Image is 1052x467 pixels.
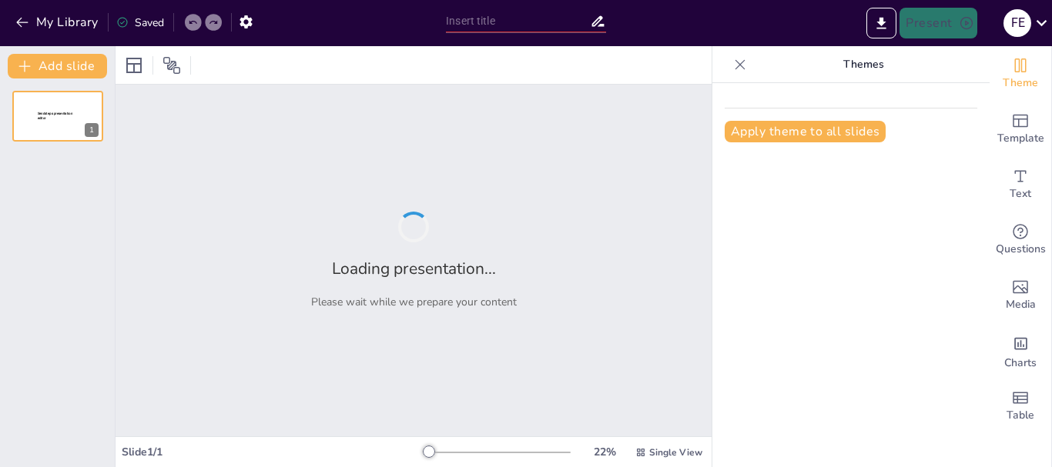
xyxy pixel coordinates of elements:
[990,157,1051,212] div: Add text boxes
[122,445,423,459] div: Slide 1 / 1
[311,295,517,309] p: Please wait while we prepare your content
[38,112,72,120] span: Sendsteps presentation editor
[116,15,164,30] div: Saved
[1003,75,1038,92] span: Theme
[332,258,496,279] h2: Loading presentation...
[997,130,1044,147] span: Template
[586,445,623,459] div: 22 %
[162,56,181,75] span: Position
[446,10,590,32] input: Insert title
[990,46,1051,102] div: Change the overall theme
[866,8,896,38] button: Export to PowerPoint
[1003,9,1031,37] div: F E
[1003,8,1031,38] button: F E
[900,8,977,38] button: Present
[1006,296,1036,313] span: Media
[996,241,1046,258] span: Questions
[990,379,1051,434] div: Add a table
[85,123,99,137] div: 1
[1007,407,1034,424] span: Table
[12,10,105,35] button: My Library
[990,212,1051,268] div: Get real-time input from your audience
[1004,355,1037,372] span: Charts
[649,446,702,459] span: Single View
[990,268,1051,323] div: Add images, graphics, shapes or video
[1010,185,1031,202] span: Text
[8,54,107,78] button: Add slide
[752,46,974,83] p: Themes
[122,53,146,78] div: Layout
[12,91,103,142] div: 1
[990,323,1051,379] div: Add charts and graphs
[725,121,886,142] button: Apply theme to all slides
[990,102,1051,157] div: Add ready made slides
